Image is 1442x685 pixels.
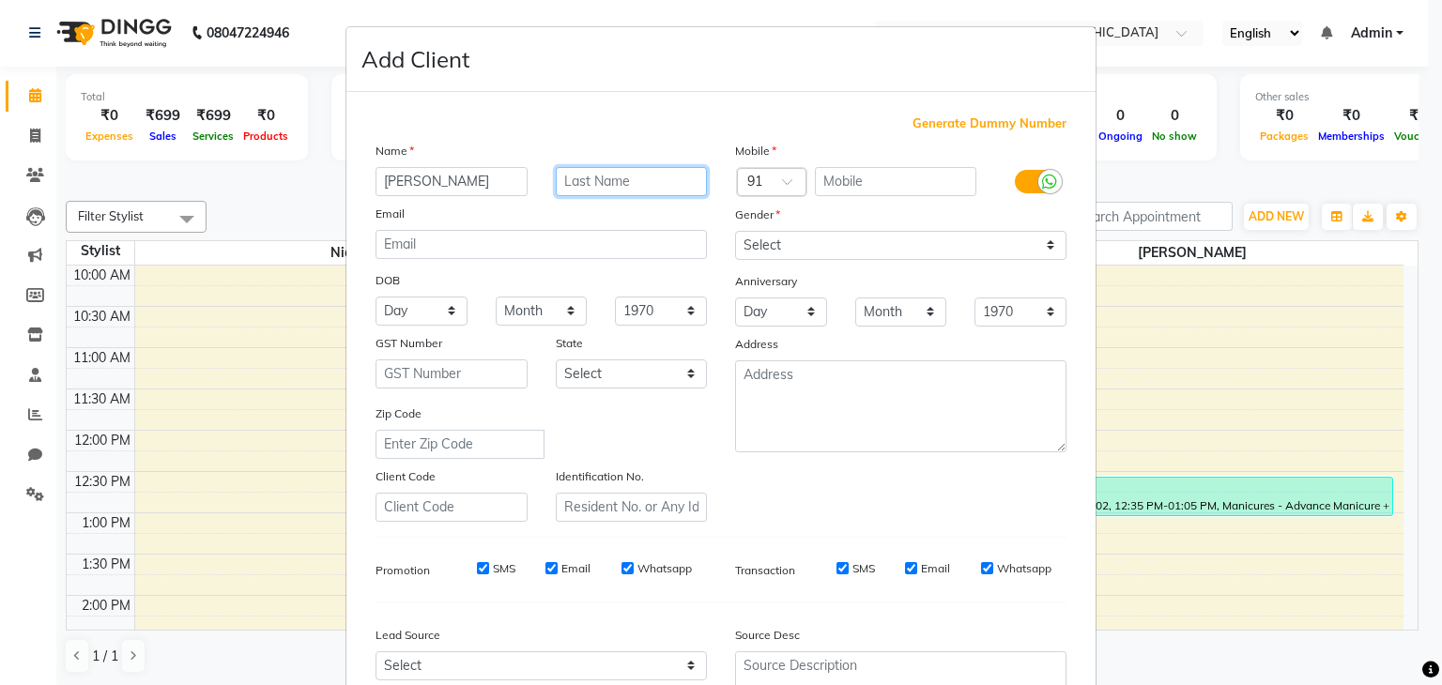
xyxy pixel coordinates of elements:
[735,273,797,290] label: Anniversary
[376,493,528,522] input: Client Code
[735,562,795,579] label: Transaction
[921,560,950,577] label: Email
[997,560,1051,577] label: Whatsapp
[493,560,515,577] label: SMS
[376,627,440,644] label: Lead Source
[376,359,528,388] input: GST Number
[376,430,545,459] input: Enter Zip Code
[376,562,430,579] label: Promotion
[376,335,442,352] label: GST Number
[735,206,780,223] label: Gender
[556,335,583,352] label: State
[556,167,708,196] input: Last Name
[852,560,875,577] label: SMS
[376,205,405,222] label: Email
[556,493,708,522] input: Resident No. or Any Id
[815,167,977,196] input: Mobile
[376,468,436,485] label: Client Code
[376,167,528,196] input: First Name
[561,560,591,577] label: Email
[361,42,469,76] h4: Add Client
[735,627,800,644] label: Source Desc
[735,143,776,160] label: Mobile
[556,468,644,485] label: Identification No.
[376,143,414,160] label: Name
[735,336,778,353] label: Address
[376,405,422,422] label: Zip Code
[637,560,692,577] label: Whatsapp
[376,230,707,259] input: Email
[913,114,1066,133] span: Generate Dummy Number
[376,272,400,289] label: DOB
